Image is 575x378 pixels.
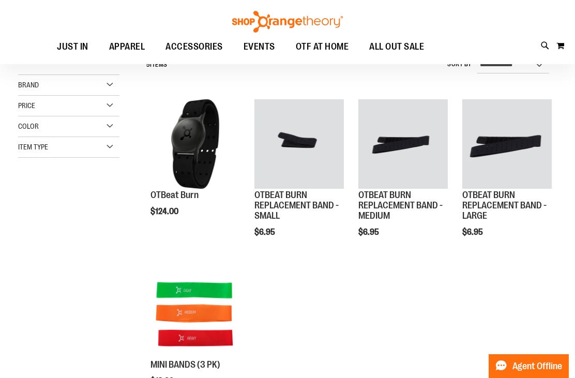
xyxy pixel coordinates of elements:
[457,94,557,263] div: product
[358,99,448,189] img: OTBEAT BURN REPLACEMENT BAND - MEDIUM
[150,359,220,370] a: MINI BANDS (3 PK)
[18,122,39,130] span: Color
[150,269,240,358] img: MINI BANDS (3 PK)
[18,81,39,89] span: Brand
[254,99,344,190] a: OTBEAT BURN REPLACEMENT BAND - SMALL
[512,361,562,371] span: Agent Offline
[146,61,150,68] span: 5
[254,228,277,237] span: $6.95
[462,228,485,237] span: $6.95
[447,60,472,69] label: Sort By
[165,35,223,58] span: ACCESSORIES
[249,94,349,263] div: product
[109,35,145,58] span: APPAREL
[18,143,48,151] span: Item Type
[296,35,349,58] span: OTF AT HOME
[489,354,569,378] button: Agent Offline
[145,94,245,243] div: product
[462,99,552,189] img: OTBEAT BURN REPLACEMENT BAND - LARGE
[358,99,448,190] a: OTBEAT BURN REPLACEMENT BAND - MEDIUM
[358,190,443,221] a: OTBEAT BURN REPLACEMENT BAND - MEDIUM
[150,269,240,360] a: MINI BANDS (3 PK)
[18,101,35,110] span: Price
[462,99,552,190] a: OTBEAT BURN REPLACEMENT BAND - LARGE
[231,11,344,33] img: Shop Orangetheory
[358,228,381,237] span: $6.95
[146,57,168,73] h2: Items
[353,94,453,263] div: product
[369,35,424,58] span: ALL OUT SALE
[254,190,339,221] a: OTBEAT BURN REPLACEMENT BAND - SMALL
[150,99,240,189] img: Main view of OTBeat Burn 6.0-C
[150,99,240,190] a: Main view of OTBeat Burn 6.0-C
[254,99,344,189] img: OTBEAT BURN REPLACEMENT BAND - SMALL
[244,35,275,58] span: EVENTS
[462,190,547,221] a: OTBEAT BURN REPLACEMENT BAND - LARGE
[57,35,88,58] span: JUST IN
[150,190,199,200] a: OTBeat Burn
[150,207,180,216] span: $124.00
